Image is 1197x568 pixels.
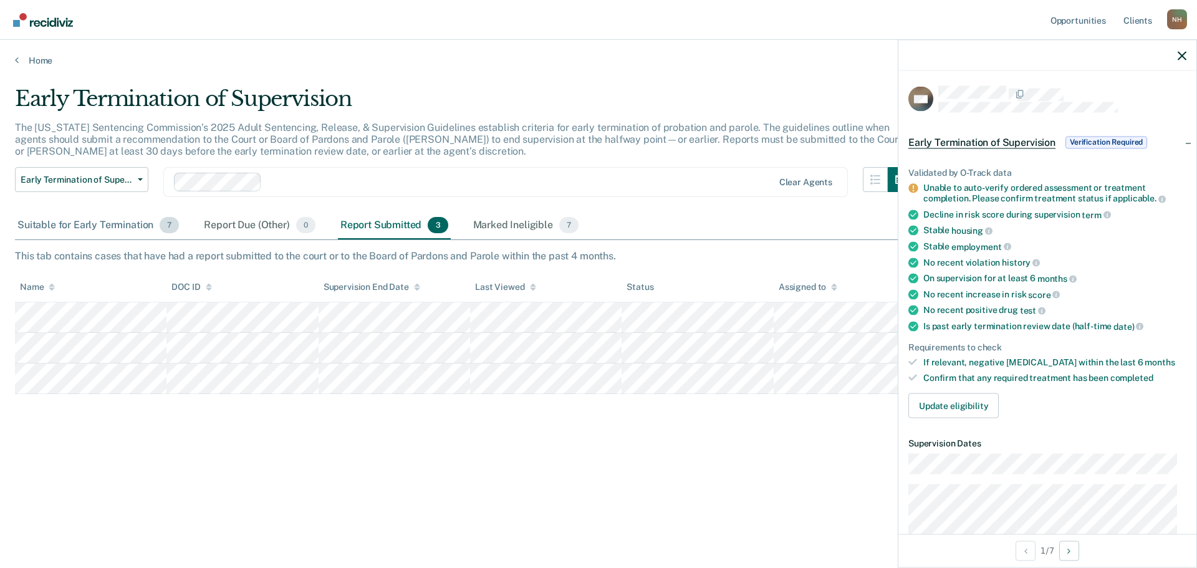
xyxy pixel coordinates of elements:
div: Supervision End Date [324,282,420,292]
div: Early Termination of SupervisionVerification Required [898,122,1196,162]
span: 7 [559,217,579,233]
div: Assigned to [779,282,837,292]
dt: Supervision Dates [908,438,1186,448]
div: Requirements to check [908,342,1186,352]
div: Stable [923,241,1186,252]
div: If relevant, negative [MEDICAL_DATA] within the last 6 [923,357,1186,368]
span: Early Termination of Supervision [908,136,1055,148]
div: Clear agents [779,177,832,188]
div: Unable to auto-verify ordered assessment or treatment completion. Please confirm treatment status... [923,183,1186,204]
div: This tab contains cases that have had a report submitted to the court or to the Board of Pardons ... [15,250,1182,262]
span: completed [1110,373,1153,383]
div: DOC ID [171,282,211,292]
div: No recent violation [923,257,1186,268]
span: Verification Required [1065,136,1147,148]
span: date) [1113,321,1143,331]
div: N H [1167,9,1187,29]
button: Update eligibility [908,393,999,418]
div: Confirm that any required treatment has been [923,373,1186,383]
div: Report Due (Other) [201,212,317,239]
div: Last Viewed [475,282,536,292]
span: 7 [160,217,179,233]
span: housing [951,226,993,236]
div: Suitable for Early Termination [15,212,181,239]
span: months [1037,273,1077,283]
span: employment [951,241,1011,251]
span: term [1082,209,1110,219]
div: Name [20,282,55,292]
div: Marked Ineligible [471,212,582,239]
span: months [1145,357,1175,367]
span: test [1020,306,1046,315]
div: Stable [923,225,1186,236]
span: 0 [296,217,315,233]
div: Early Termination of Supervision [15,86,913,122]
button: Previous Opportunity [1016,541,1036,561]
div: Is past early termination review date (half-time [923,320,1186,332]
div: Decline in risk score during supervision [923,209,1186,220]
div: Validated by O-Track data [908,167,1186,178]
span: score [1028,289,1060,299]
div: Report Submitted [338,212,451,239]
button: Profile dropdown button [1167,9,1187,29]
span: Early Termination of Supervision [21,175,133,185]
div: No recent increase in risk [923,289,1186,300]
span: 3 [428,217,448,233]
div: Status [627,282,653,292]
span: history [1002,258,1040,267]
p: The [US_STATE] Sentencing Commission’s 2025 Adult Sentencing, Release, & Supervision Guidelines e... [15,122,902,157]
div: On supervision for at least 6 [923,273,1186,284]
div: 1 / 7 [898,534,1196,567]
div: No recent positive drug [923,305,1186,316]
img: Recidiviz [13,13,73,27]
a: Home [15,55,1182,66]
button: Next Opportunity [1059,541,1079,561]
